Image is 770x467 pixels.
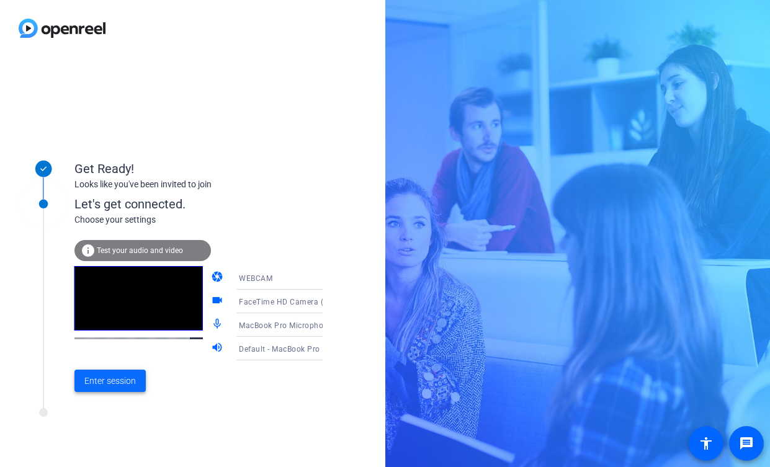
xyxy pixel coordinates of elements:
[81,243,96,258] mat-icon: info
[84,375,136,388] span: Enter session
[74,370,146,392] button: Enter session
[211,318,226,332] mat-icon: mic_none
[239,274,272,283] span: WEBCAM
[74,178,323,191] div: Looks like you've been invited to join
[699,436,714,451] mat-icon: accessibility
[211,294,226,309] mat-icon: videocam
[74,159,323,178] div: Get Ready!
[239,296,371,306] span: FaceTime HD Camera (D288:[DATE])
[97,246,183,255] span: Test your audio and video
[211,270,226,285] mat-icon: camera
[74,213,348,226] div: Choose your settings
[739,436,754,451] mat-icon: message
[211,341,226,356] mat-icon: volume_up
[74,195,348,213] div: Let's get connected.
[239,320,365,330] span: MacBook Pro Microphone (Built-in)
[239,344,388,354] span: Default - MacBook Pro Speakers (Built-in)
